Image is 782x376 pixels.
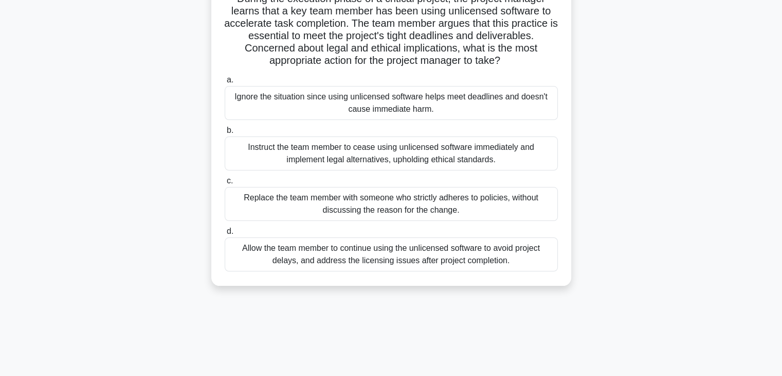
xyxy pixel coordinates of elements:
span: c. [227,176,233,185]
span: d. [227,227,233,235]
div: Instruct the team member to cease using unlicensed software immediately and implement legal alter... [225,136,558,170]
span: b. [227,126,233,134]
div: Replace the team member with someone who strictly adheres to policies, without discussing the rea... [225,187,558,221]
div: Allow the team member to continue using the unlicensed software to avoid project delays, and addr... [225,237,558,271]
div: Ignore the situation since using unlicensed software helps meet deadlines and doesn't cause immed... [225,86,558,120]
span: a. [227,75,233,84]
